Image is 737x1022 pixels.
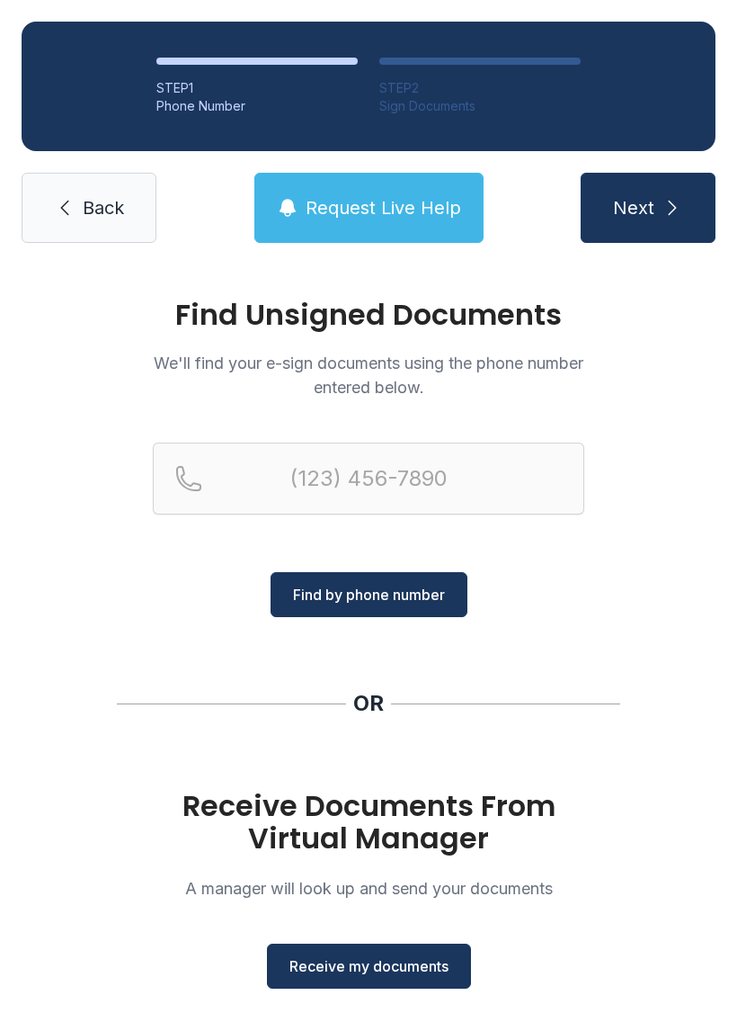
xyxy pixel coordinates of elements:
[306,195,461,220] span: Request Live Help
[156,79,358,97] div: STEP 1
[153,790,584,855] h1: Receive Documents From Virtual Manager
[293,584,445,605] span: Find by phone number
[153,351,584,399] p: We'll find your e-sign documents using the phone number entered below.
[379,97,581,115] div: Sign Documents
[153,300,584,329] h1: Find Unsigned Documents
[156,97,358,115] div: Phone Number
[83,195,124,220] span: Back
[379,79,581,97] div: STEP 2
[289,955,448,977] span: Receive my documents
[153,443,584,515] input: Reservation phone number
[153,876,584,901] p: A manager will look up and send your documents
[613,195,654,220] span: Next
[353,689,384,718] div: OR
